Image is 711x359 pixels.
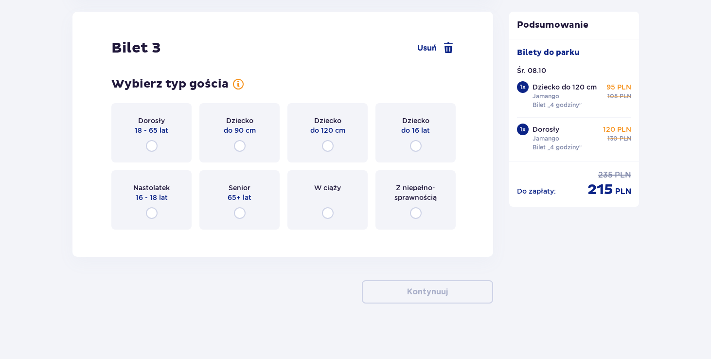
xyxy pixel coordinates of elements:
[533,92,559,101] p: Jamango
[314,116,341,126] span: Dziecko
[401,126,430,135] span: do 16 lat
[138,116,165,126] span: Dorosły
[603,125,631,134] p: 120 PLN
[229,183,250,193] span: Senior
[517,47,580,58] p: Bilety do parku
[598,170,613,180] span: 235
[417,43,437,54] span: Usuń
[533,101,582,109] p: Bilet „4 godziny”
[615,170,631,180] span: PLN
[620,92,631,101] span: PLN
[407,287,448,297] p: Kontynuuj
[533,125,559,134] p: Dorosły
[533,134,559,143] p: Jamango
[533,143,582,152] p: Bilet „4 godziny”
[224,126,256,135] span: do 90 cm
[135,126,168,135] span: 18 - 65 lat
[228,193,251,202] span: 65+ lat
[226,116,253,126] span: Dziecko
[136,193,168,202] span: 16 - 18 lat
[509,19,640,31] p: Podsumowanie
[533,82,597,92] p: Dziecko do 120 cm
[587,180,613,199] span: 215
[417,42,454,54] a: Usuń
[362,280,493,304] button: Kontynuuj
[607,92,618,101] span: 105
[384,183,447,202] span: Z niepełno­sprawnością
[111,77,229,91] h3: Wybierz typ gościa
[517,124,529,135] div: 1 x
[314,183,341,193] span: W ciąży
[517,66,546,75] p: Śr. 08.10
[517,81,529,93] div: 1 x
[620,134,631,143] span: PLN
[607,134,618,143] span: 130
[402,116,429,126] span: Dziecko
[111,39,161,57] h2: Bilet 3
[517,186,556,196] p: Do zapłaty :
[310,126,345,135] span: do 120 cm
[606,82,631,92] p: 95 PLN
[615,186,631,197] span: PLN
[133,183,170,193] span: Nastolatek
